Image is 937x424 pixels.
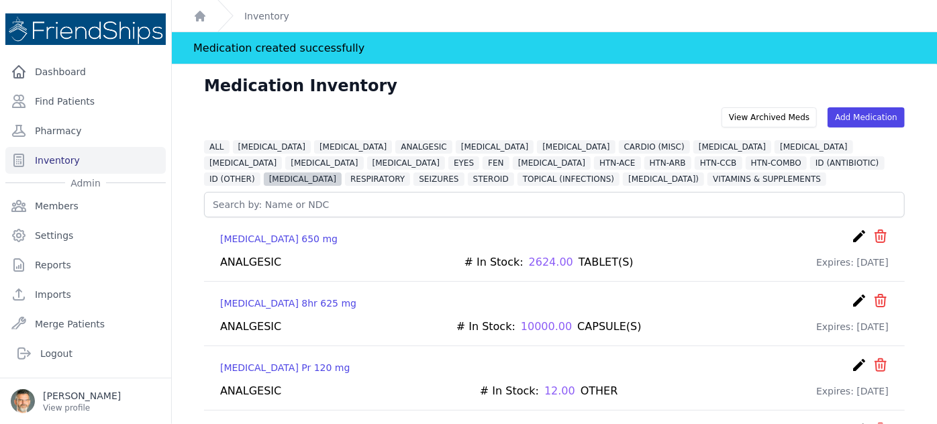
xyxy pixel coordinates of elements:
[775,140,852,154] span: [MEDICAL_DATA]
[11,389,160,413] a: [PERSON_NAME] View profile
[5,311,166,337] a: Merge Patients
[5,252,166,278] a: Reports
[529,254,573,270] span: 2624.00
[746,156,807,170] span: HTN-COMBO
[314,140,392,154] span: [MEDICAL_DATA]
[5,281,166,308] a: Imports
[816,319,889,335] div: Expires: [DATE]
[456,140,534,154] span: [MEDICAL_DATA]
[594,156,640,170] span: HTN-ACE
[544,383,575,399] span: 12.00
[193,32,364,64] div: Medication created successfully
[693,140,771,154] span: [MEDICAL_DATA]
[521,319,572,335] span: 10000.00
[483,156,509,170] span: FEN
[816,254,889,270] div: Expires: [DATE]
[810,156,884,170] span: ID (ANTIBIOTIC)
[43,389,121,403] p: [PERSON_NAME]
[619,140,690,154] span: CARDIO (MISC)
[244,9,289,23] a: Inventory
[220,254,281,270] div: ANALGESIC
[816,383,889,399] div: Expires: [DATE]
[220,383,281,399] div: ANALGESIC
[448,156,479,170] span: EYES
[204,75,397,97] h1: Medication Inventory
[345,172,410,186] span: RESPIRATORY
[851,228,867,244] i: create
[851,357,867,378] a: create
[464,254,634,270] div: # In Stock: TABLET(S)
[220,319,281,335] div: ANALGESIC
[220,361,350,374] a: [MEDICAL_DATA] Pr 120 mg
[468,172,514,186] span: STEROID
[367,156,445,170] span: [MEDICAL_DATA]
[172,32,937,64] div: Notification
[395,140,452,154] span: ANALGESIC
[480,383,618,399] div: # In Stock: OTHER
[828,107,905,127] a: Add Medication
[413,172,464,186] span: SEIZURES
[851,293,867,309] i: create
[11,340,160,367] a: Logout
[851,293,867,313] a: create
[204,156,282,170] span: [MEDICAL_DATA]
[5,88,166,115] a: Find Patients
[233,140,311,154] span: [MEDICAL_DATA]
[851,228,867,249] a: create
[707,172,826,186] span: VITAMINS & SUPPLEMENTS
[264,172,342,186] span: [MEDICAL_DATA]
[5,117,166,144] a: Pharmacy
[285,156,363,170] span: [MEDICAL_DATA]
[517,172,620,186] span: TOPICAL (INFECTIONS)
[204,192,905,217] input: Search by: Name or NDC
[722,107,817,127] div: View Archived Meds
[220,297,356,310] a: [MEDICAL_DATA] 8hr 625 mg
[5,147,166,174] a: Inventory
[851,357,867,373] i: create
[5,58,166,85] a: Dashboard
[537,140,615,154] span: [MEDICAL_DATA]
[5,13,166,45] img: Medical Missions EMR
[695,156,742,170] span: HTN-CCB
[644,156,691,170] span: HTN-ARB
[43,403,121,413] p: View profile
[623,172,704,186] span: [MEDICAL_DATA])
[220,232,338,246] a: [MEDICAL_DATA] 650 mg
[5,193,166,219] a: Members
[65,176,106,190] span: Admin
[204,140,230,154] span: ALL
[456,319,642,335] div: # In Stock: CAPSULE(S)
[204,172,260,186] span: ID (OTHER)
[5,222,166,249] a: Settings
[513,156,591,170] span: [MEDICAL_DATA]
